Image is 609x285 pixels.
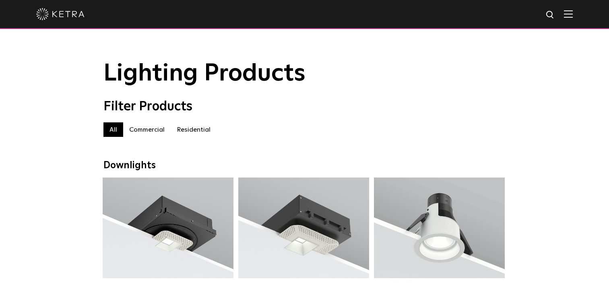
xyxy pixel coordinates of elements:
img: search icon [545,10,555,20]
label: All [103,122,123,137]
div: Downlights [103,160,506,171]
label: Commercial [123,122,171,137]
label: Residential [171,122,217,137]
img: Hamburger%20Nav.svg [564,10,573,18]
img: ketra-logo-2019-white [36,8,85,20]
div: Filter Products [103,99,506,114]
span: Lighting Products [103,62,306,86]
